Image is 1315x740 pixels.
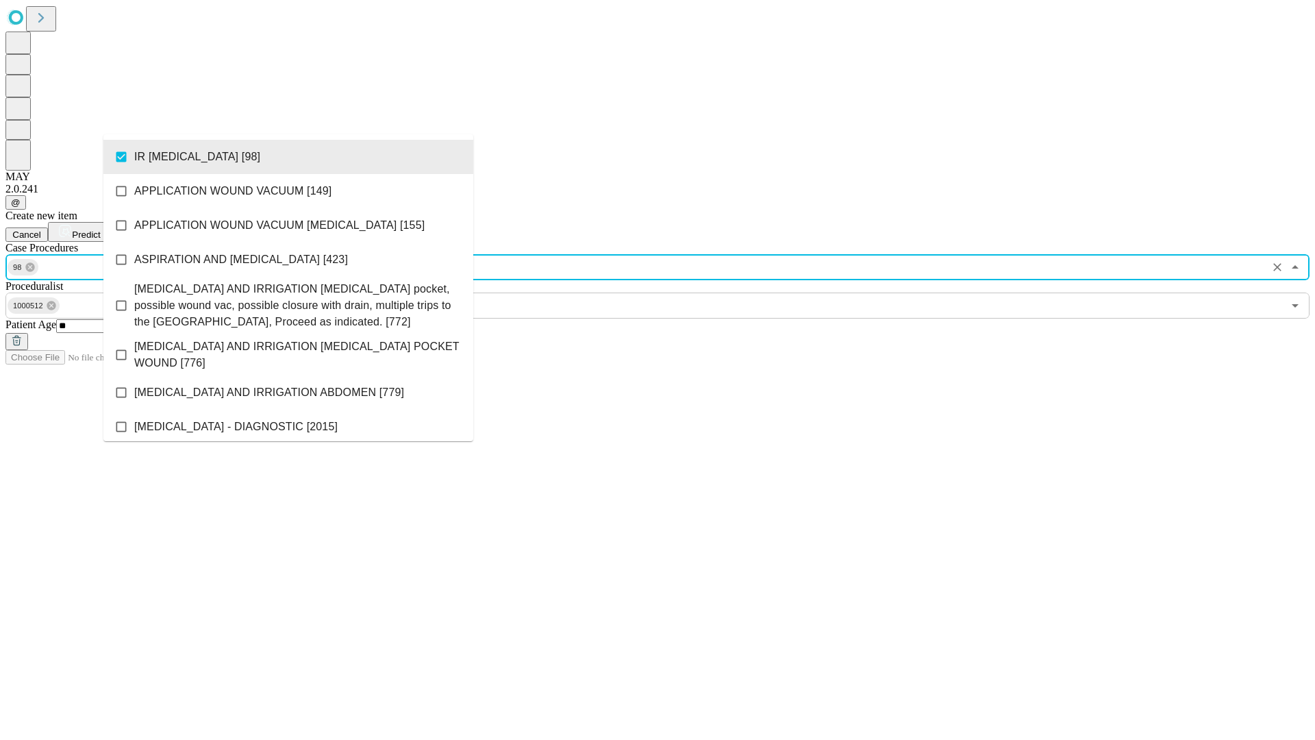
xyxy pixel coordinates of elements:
[5,280,63,292] span: Proceduralist
[8,298,49,314] span: 1000512
[5,210,77,221] span: Create new item
[1286,296,1305,315] button: Open
[134,217,425,234] span: APPLICATION WOUND VACUUM [MEDICAL_DATA] [155]
[5,319,56,330] span: Patient Age
[134,419,338,435] span: [MEDICAL_DATA] - DIAGNOSTIC [2015]
[5,227,48,242] button: Cancel
[48,222,111,242] button: Predict
[8,259,38,275] div: 98
[8,260,27,275] span: 98
[5,242,78,254] span: Scheduled Procedure
[134,281,462,330] span: [MEDICAL_DATA] AND IRRIGATION [MEDICAL_DATA] pocket, possible wound vac, possible closure with dr...
[11,197,21,208] span: @
[1286,258,1305,277] button: Close
[134,251,348,268] span: ASPIRATION AND [MEDICAL_DATA] [423]
[1268,258,1287,277] button: Clear
[8,297,60,314] div: 1000512
[12,230,41,240] span: Cancel
[72,230,100,240] span: Predict
[5,183,1310,195] div: 2.0.241
[134,149,260,165] span: IR [MEDICAL_DATA] [98]
[134,338,462,371] span: [MEDICAL_DATA] AND IRRIGATION [MEDICAL_DATA] POCKET WOUND [776]
[5,195,26,210] button: @
[134,183,331,199] span: APPLICATION WOUND VACUUM [149]
[5,171,1310,183] div: MAY
[134,384,404,401] span: [MEDICAL_DATA] AND IRRIGATION ABDOMEN [779]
